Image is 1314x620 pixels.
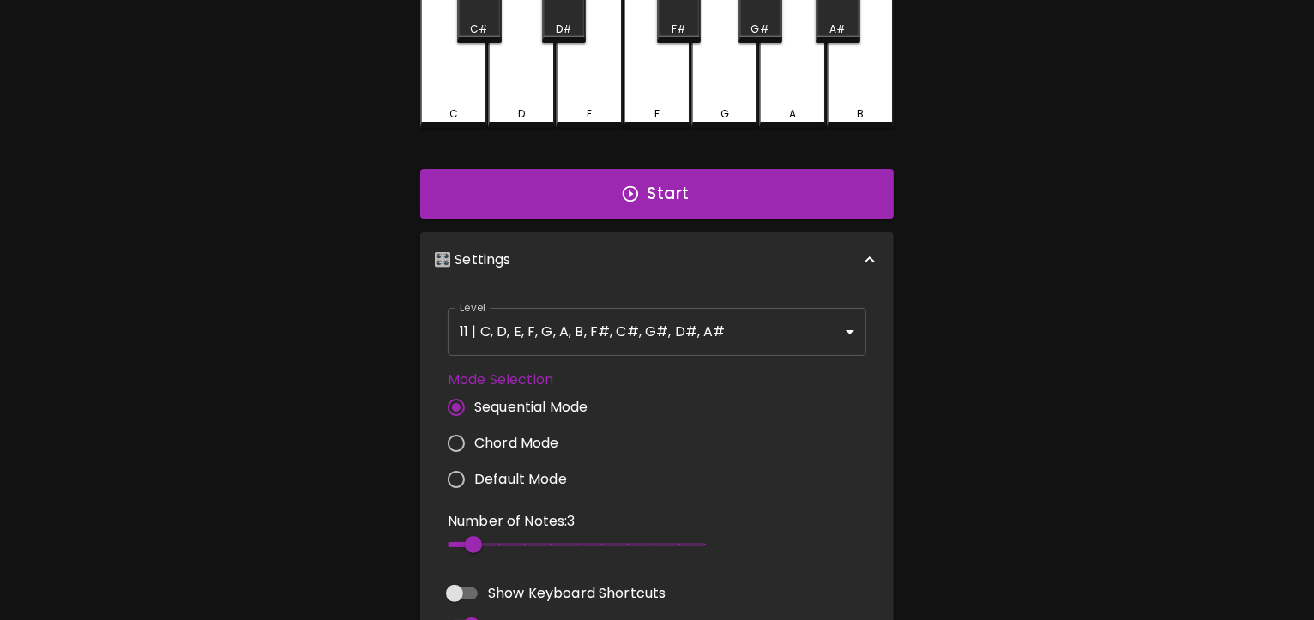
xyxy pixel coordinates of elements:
span: Sequential Mode [474,397,588,418]
div: D [518,106,525,122]
div: B [857,106,864,122]
div: D# [556,21,572,37]
div: G [720,106,729,122]
span: Chord Mode [474,433,559,454]
span: Show Keyboard Shortcuts [488,583,666,604]
div: G# [751,21,769,37]
label: Level [460,300,486,315]
div: E [587,106,592,122]
div: C [449,106,458,122]
button: Start [420,169,894,219]
p: Number of Notes: 3 [448,511,705,532]
label: Mode Selection [448,370,601,389]
p: 🎛️ Settings [434,250,511,270]
div: F# [672,21,686,37]
div: F [654,106,660,122]
div: A [789,106,796,122]
div: A# [829,21,846,37]
div: 11 | C, D, E, F, G, A, B, F#, C#, G#, D#, A# [448,308,866,356]
div: 🎛️ Settings [420,232,894,287]
span: Default Mode [474,469,567,490]
div: C# [470,21,488,37]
